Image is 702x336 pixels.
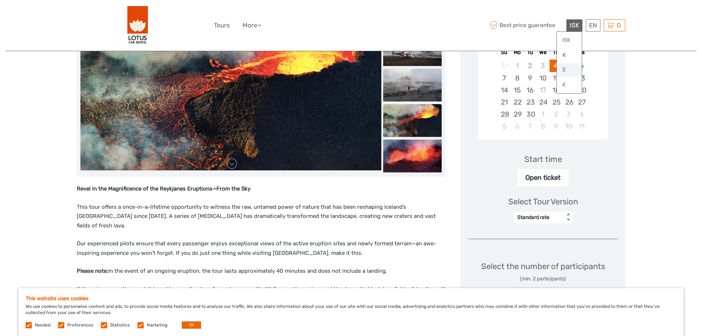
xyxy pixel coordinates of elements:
div: Choose Thursday, September 11th, 2025 [550,72,562,84]
div: Select Tour Version [508,196,578,207]
div: Choose Monday, September 29th, 2025 [511,108,524,120]
div: Th [550,48,562,57]
a: ISK [557,34,582,47]
div: Mo [511,48,524,57]
label: Marketing [147,322,167,328]
div: Open ticket [517,169,569,186]
div: < > [565,214,571,221]
img: e541fcdd03414aa7868aa7f398a85971_slider_thumbnail.png [383,104,442,137]
div: We [536,48,549,57]
div: (min. 2 participants) [481,275,605,283]
span: ISK [570,22,579,29]
div: Choose Saturday, September 27th, 2025 [575,96,588,108]
div: Choose Tuesday, September 23rd, 2025 [524,96,536,108]
div: Choose Monday, September 15th, 2025 [511,84,524,96]
a: $ [557,63,582,76]
div: Start time [524,154,562,165]
a: £ [557,78,582,91]
p: In the event of an ongoing eruption, the tour lasts approximately 40 minutes and does not include... [77,267,445,276]
div: Choose Wednesday, October 1st, 2025 [536,108,549,120]
div: Choose Thursday, September 4th, 2025 [550,60,562,72]
div: Choose Tuesday, September 9th, 2025 [524,72,536,84]
p: This tour offers a once-in-a-lifetime opportunity to witness the raw, untamed power of nature tha... [77,203,445,231]
div: Choose Tuesday, September 16th, 2025 [524,84,536,96]
a: € [557,49,582,62]
img: 443-e2bd2384-01f0-477a-b1bf-f993e7f52e7d_logo_big.png [127,5,148,45]
strong: Please note: [77,268,108,274]
div: Choose Sunday, September 21st, 2025 [498,96,511,108]
span: 0 [616,22,622,29]
div: EN [586,19,600,31]
label: Needed [35,322,50,328]
div: Choose Sunday, October 5th, 2025 [498,120,511,132]
div: Choose Sunday, September 28th, 2025 [498,108,511,120]
div: Su [498,48,511,57]
div: Choose Monday, September 8th, 2025 [511,72,524,84]
div: Choose Monday, September 22nd, 2025 [511,96,524,108]
div: Choose Saturday, October 11th, 2025 [575,120,588,132]
strong: Revel in the Magnificence of the Reykjanes Eruptions—From the Sky [77,185,250,192]
p: If there is no eruption or visible red lava on the day of your tour, we will still fly over the c... [77,285,445,303]
div: Choose Tuesday, October 7th, 2025 [524,120,536,132]
div: Choose Thursday, October 2nd, 2025 [550,108,562,120]
a: More [242,20,261,31]
div: Not available Wednesday, September 17th, 2025 [536,84,549,96]
div: Tu [524,48,536,57]
div: Choose Sunday, September 14th, 2025 [498,84,511,96]
div: Choose Sunday, September 7th, 2025 [498,72,511,84]
button: OK [182,321,201,329]
div: Choose Friday, October 10th, 2025 [562,120,575,132]
div: Choose Wednesday, September 10th, 2025 [536,72,549,84]
label: Statistics [110,322,130,328]
label: Preferences [67,322,93,328]
div: month 2025-09 [480,60,605,132]
div: Not available Tuesday, September 2nd, 2025 [524,60,536,72]
div: Choose Thursday, September 18th, 2025 [550,84,562,96]
div: Choose Tuesday, September 30th, 2025 [524,108,536,120]
p: Our experienced pilots ensure that every passenger enjoys exceptional views of the active eruptio... [77,239,445,258]
div: Choose Wednesday, October 8th, 2025 [536,120,549,132]
div: Choose Thursday, September 25th, 2025 [550,96,562,108]
a: Tours [214,20,230,31]
img: 953832a9a6504d6988a1312b171226eb_slider_thumbnail.png [383,140,442,173]
div: Standard rate [517,214,561,221]
div: Choose Friday, October 3rd, 2025 [562,108,575,120]
span: Best price guarantee [488,19,565,31]
div: Choose Monday, October 6th, 2025 [511,120,524,132]
div: Choose Wednesday, September 24th, 2025 [536,96,549,108]
div: Choose Thursday, October 9th, 2025 [550,120,562,132]
div: Select the number of participants [481,261,605,282]
div: Not available Wednesday, September 3rd, 2025 [536,60,549,72]
div: Not available Monday, September 1st, 2025 [511,60,524,72]
div: We use cookies to personalise content and ads, to provide social media features and to analyse ou... [18,288,684,336]
div: Not available Sunday, August 31st, 2025 [498,60,511,72]
div: Choose Saturday, October 4th, 2025 [575,108,588,120]
h5: This website uses cookies [26,295,676,302]
img: e541fcdd03414aa7868aa7f398a85971_main_slider.png [80,1,381,170]
img: 8e89cbdc4b0b4a49a2a0523fd6ffe4b1_slider_thumbnail.jpeg [383,69,442,102]
div: Choose Friday, September 26th, 2025 [562,96,575,108]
